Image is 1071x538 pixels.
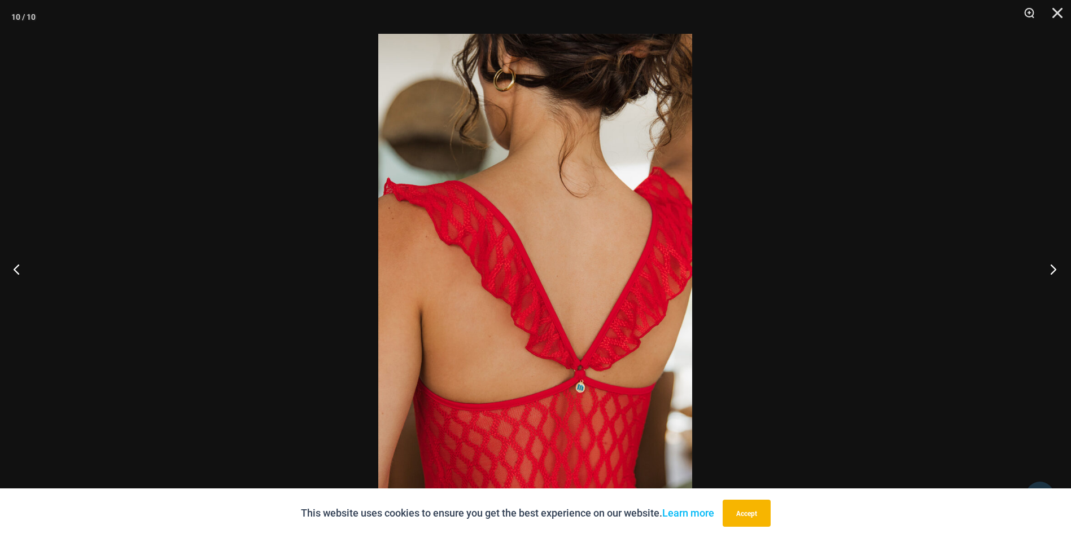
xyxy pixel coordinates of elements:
button: Next [1029,241,1071,297]
a: Learn more [662,507,714,519]
p: This website uses cookies to ensure you get the best experience on our website. [301,505,714,522]
button: Accept [723,500,771,527]
div: 10 / 10 [11,8,36,25]
img: Sometimes Red 587 Dress 07 [378,34,692,504]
